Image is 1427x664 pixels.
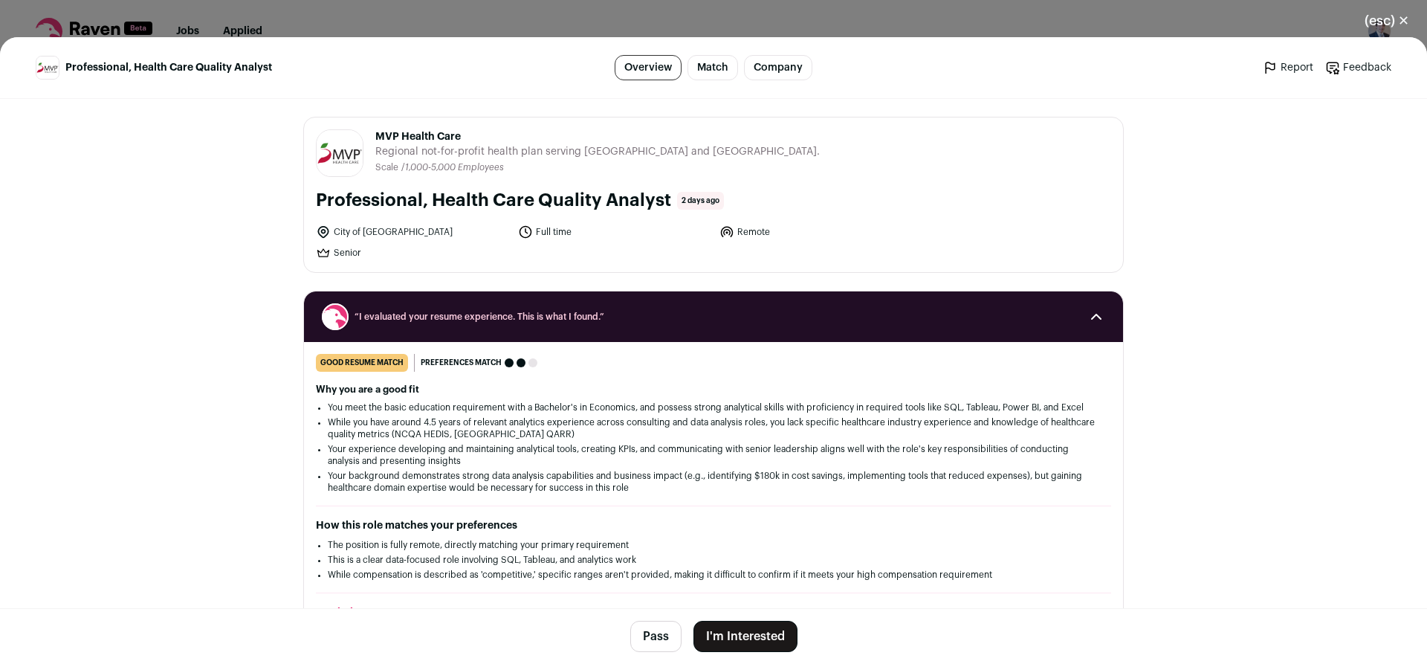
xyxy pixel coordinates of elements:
a: Match [687,55,738,80]
button: I'm Interested [693,621,797,652]
a: Company [744,55,812,80]
div: good resume match [316,354,408,372]
button: Pass [630,621,682,652]
span: MVP Health Care [375,129,820,144]
h1: Professional, Health Care Quality Analyst [316,189,671,213]
li: Remote [719,225,913,239]
li: Full time [518,225,711,239]
li: Your experience developing and maintaining analytical tools, creating KPIs, and communicating wit... [328,443,1099,467]
li: You meet the basic education requirement with a Bachelor's in Economics, and possess strong analy... [328,402,1099,413]
span: Professional, Health Care Quality Analyst [65,60,272,75]
li: Your background demonstrates strong data analysis capabilities and business impact (e.g., identif... [328,470,1099,494]
li: Scale [375,162,401,173]
span: “I evaluated your resume experience. This is what I found.” [355,311,1072,323]
button: Close modal [1347,4,1427,37]
span: 2 days ago [677,192,724,210]
a: Overview [615,55,682,80]
img: 2c229a28bd9f31425b6e56154a7aeb74ac5ff193cada9f260c39707f80ef8c4c.jpg [36,57,59,79]
h2: Why you are a good fit [316,384,1111,396]
li: The position is fully remote, directly matching your primary requirement [328,539,1099,551]
span: 1,000-5,000 Employees [405,163,504,172]
li: City of [GEOGRAPHIC_DATA] [316,225,509,239]
li: / [401,162,504,173]
span: Preferences match [421,355,502,370]
a: Report [1263,60,1313,75]
h2: Maximize your resume [316,605,1111,620]
h2: How this role matches your preferences [316,518,1111,533]
li: Senior [316,245,509,260]
img: 2c229a28bd9f31425b6e56154a7aeb74ac5ff193cada9f260c39707f80ef8c4c.jpg [317,130,363,176]
a: Feedback [1325,60,1391,75]
li: While you have around 4.5 years of relevant analytics experience across consulting and data analy... [328,416,1099,440]
span: Regional not-for-profit health plan serving [GEOGRAPHIC_DATA] and [GEOGRAPHIC_DATA]. [375,144,820,159]
li: While compensation is described as 'competitive,' specific ranges aren't provided, making it diff... [328,569,1099,581]
li: This is a clear data-focused role involving SQL, Tableau, and analytics work [328,554,1099,566]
